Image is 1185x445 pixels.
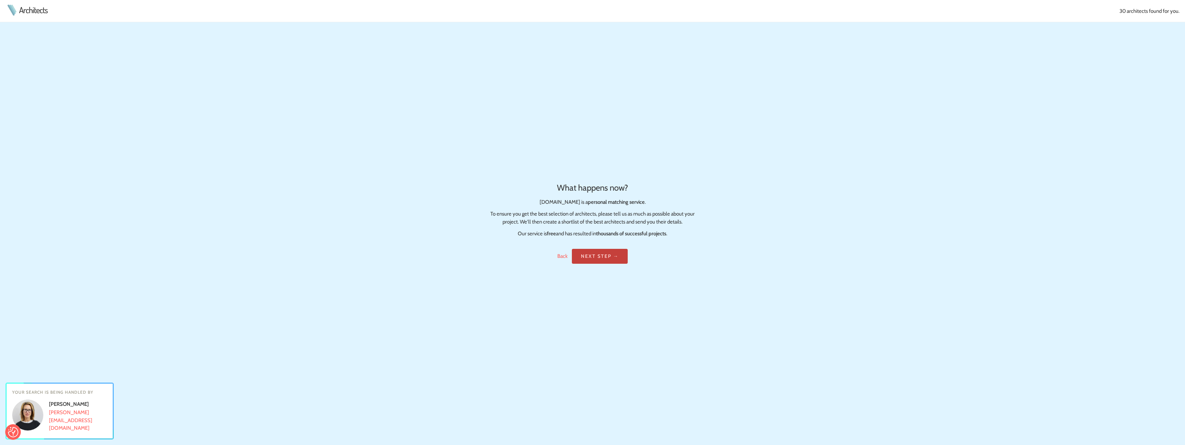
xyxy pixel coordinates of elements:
a: [PERSON_NAME][EMAIL_ADDRESS][DOMAIN_NAME] [49,409,92,431]
strong: [PERSON_NAME] [49,401,89,407]
strong: personal matching service [588,199,645,205]
button: Consent Preferences [8,427,18,437]
img: Architects [6,5,18,16]
h4: Your search is being handled by [12,389,107,395]
img: Revisit consent button [8,427,18,437]
h2: What happens now? [487,182,698,194]
a: Architects [19,6,48,14]
a: Next step → [572,249,628,264]
div: [DOMAIN_NAME] is a . To ensure you get the best selection of architects, please tell us as much a... [487,182,698,238]
strong: free [547,230,556,237]
div: 30 architects found for you. [489,7,1179,15]
strong: thousands of successful projects [596,230,666,237]
a: Back [557,253,568,259]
